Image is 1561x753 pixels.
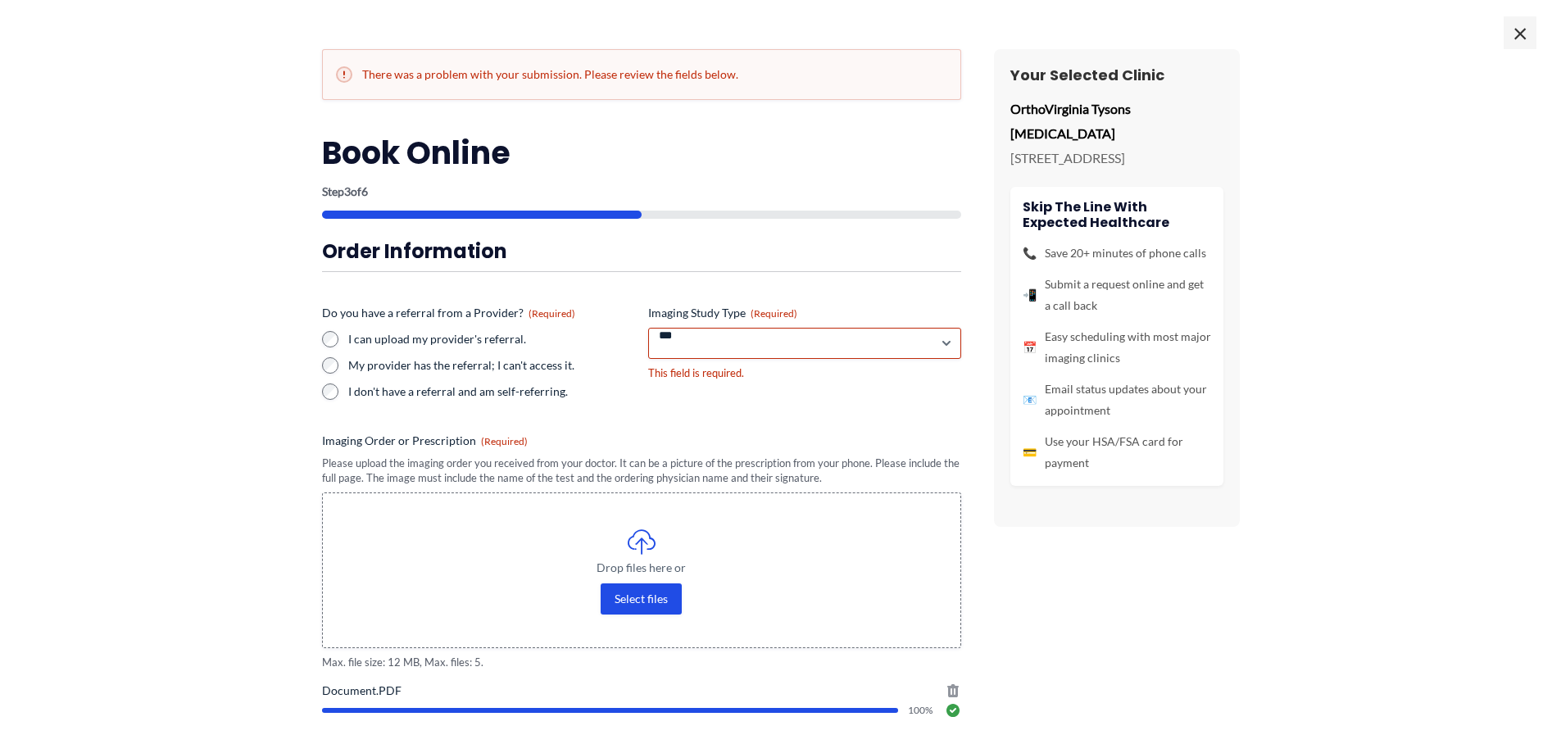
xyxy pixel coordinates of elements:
[1023,199,1211,230] h4: Skip the line with Expected Healthcare
[356,562,928,574] span: Drop files here or
[908,705,935,715] span: 100%
[322,655,961,670] span: Max. file size: 12 MB, Max. files: 5.
[481,435,528,447] span: (Required)
[1023,243,1037,264] span: 📞
[348,383,635,400] label: I don't have a referral and am self-referring.
[1010,146,1223,170] p: [STREET_ADDRESS]
[1023,243,1211,264] li: Save 20+ minutes of phone calls
[348,331,635,347] label: I can upload my provider's referral.
[1023,274,1211,316] li: Submit a request online and get a call back
[1023,442,1037,463] span: 💳
[344,184,351,198] span: 3
[1023,431,1211,474] li: Use your HSA/FSA card for payment
[348,357,635,374] label: My provider has the referral; I can't access it.
[322,133,961,173] h2: Book Online
[322,305,575,321] legend: Do you have a referral from a Provider?
[322,186,961,197] p: Step of
[336,66,947,83] h2: There was a problem with your submission. Please review the fields below.
[648,305,961,321] label: Imaging Study Type
[1023,326,1211,369] li: Easy scheduling with most major imaging clinics
[322,683,961,699] span: Document.PDF
[322,433,961,449] label: Imaging Order or Prescription
[1010,66,1223,84] h3: Your Selected Clinic
[361,184,368,198] span: 6
[601,583,682,615] button: select files, imaging order or prescription (required)
[322,238,961,264] h3: Order Information
[1023,379,1211,421] li: Email status updates about your appointment
[1010,97,1223,145] p: OrthoVirginia Tysons [MEDICAL_DATA]
[751,307,797,320] span: (Required)
[1023,389,1037,411] span: 📧
[1023,337,1037,358] span: 📅
[648,365,961,381] div: This field is required.
[1023,284,1037,306] span: 📲
[529,307,575,320] span: (Required)
[1504,16,1536,49] span: ×
[322,456,961,486] div: Please upload the imaging order you received from your doctor. It can be a picture of the prescri...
